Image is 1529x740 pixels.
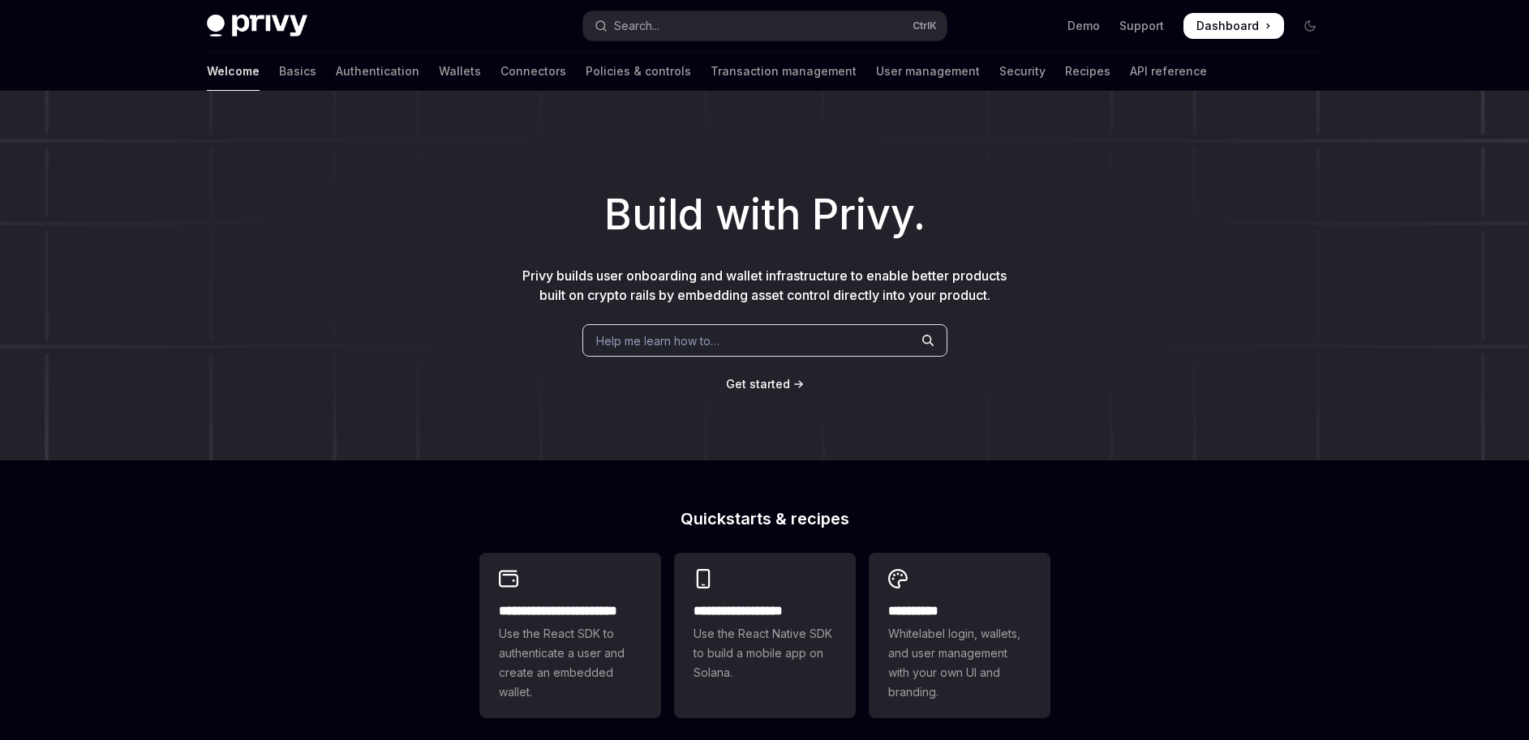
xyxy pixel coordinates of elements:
span: Dashboard [1196,18,1259,34]
h1: Build with Privy. [26,183,1503,246]
span: Use the React Native SDK to build a mobile app on Solana. [694,624,836,682]
a: Welcome [207,52,260,91]
a: Connectors [500,52,566,91]
span: Use the React SDK to authenticate a user and create an embedded wallet. [499,624,642,702]
span: Privy builds user onboarding and wallet infrastructure to enable better products built on crypto ... [522,267,1007,303]
a: Basics [279,52,316,91]
a: **** *****Whitelabel login, wallets, and user management with your own UI and branding. [869,553,1050,718]
h2: Quickstarts & recipes [479,511,1050,527]
span: Ctrl K [913,19,937,32]
a: Support [1119,18,1164,34]
a: API reference [1130,52,1207,91]
span: Whitelabel login, wallets, and user management with your own UI and branding. [888,624,1031,702]
a: Authentication [336,52,419,91]
a: User management [876,52,980,91]
span: Help me learn how to… [596,332,719,349]
a: Security [999,52,1046,91]
a: Wallets [439,52,481,91]
a: Recipes [1065,52,1110,91]
span: Get started [726,377,790,391]
button: Open search [583,11,947,41]
a: Dashboard [1183,13,1284,39]
a: Get started [726,376,790,392]
button: Toggle dark mode [1297,13,1323,39]
img: dark logo [207,15,307,37]
div: Search... [614,16,659,36]
a: Demo [1067,18,1100,34]
a: **** **** **** ***Use the React Native SDK to build a mobile app on Solana. [674,553,856,718]
a: Transaction management [711,52,857,91]
a: Policies & controls [586,52,691,91]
